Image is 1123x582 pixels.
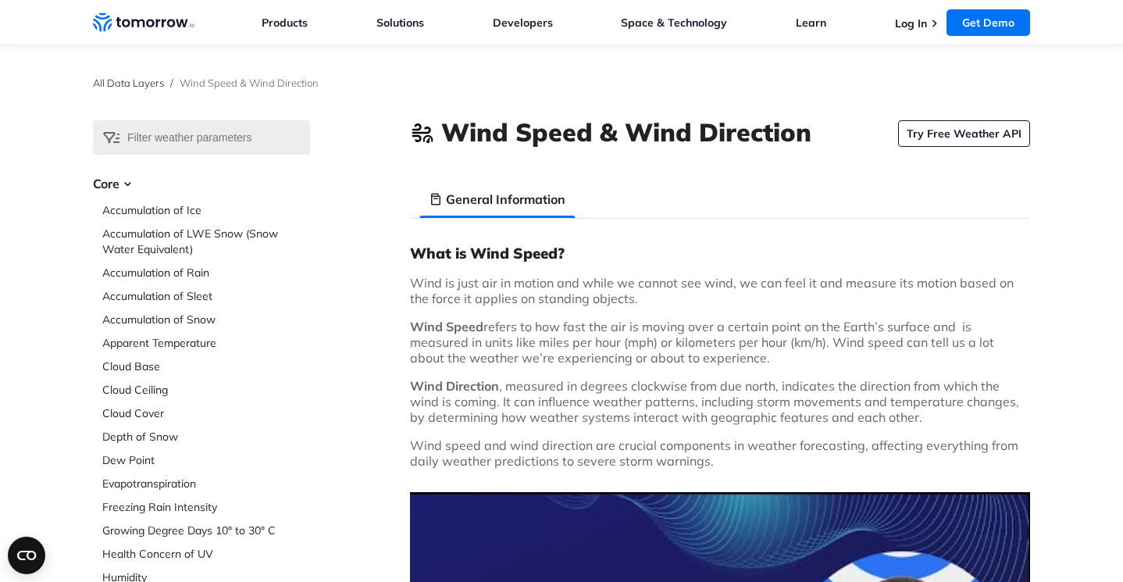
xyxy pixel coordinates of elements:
a: Home link [93,11,194,34]
a: Growing Degree Days 10° to 30° C [102,523,310,538]
p: Wind speed and wind direction are crucial components in weather forecasting, affecting everything... [410,437,1030,469]
a: Depth of Snow [102,429,310,445]
a: Evapotranspiration [102,476,310,491]
a: Solutions [376,16,424,30]
button: Open CMP widget [8,537,45,574]
a: Health Concern of UV [102,546,310,562]
a: Cloud Ceiling [102,382,310,398]
p: Wind is just air in motion and while we cannot see wind, we can feel it and measure its motion ba... [410,275,1030,306]
a: Learn [796,16,826,30]
a: Apparent Temperature [102,335,310,351]
h3: General Information [446,190,565,209]
a: Try Free Weather API [898,120,1030,147]
h3: Core [93,174,310,193]
input: Filter weather parameters [93,120,310,155]
a: Accumulation of Ice [102,202,310,218]
a: Space & Technology [621,16,727,30]
a: Developers [493,16,553,30]
a: Dew Point [102,452,310,468]
span: Wind Speed & Wind Direction [180,77,319,89]
a: Get Demo [947,9,1030,36]
a: Log In [895,16,927,30]
h3: What is Wind Speed? [410,244,1030,262]
a: Cloud Base [102,359,310,374]
a: Cloud Cover [102,405,310,421]
a: Accumulation of Sleet [102,288,310,304]
a: Products [262,16,308,30]
h1: Wind Speed & Wind Direction [441,115,811,149]
strong: Wind Speed [410,319,483,334]
strong: Wind Direction [410,378,499,394]
a: Accumulation of Snow [102,312,310,327]
li: General Information [419,180,575,218]
p: , measured in degrees clockwise from due north, indicates the direction from which the wind is co... [410,378,1030,425]
a: All Data Layers [93,77,164,89]
a: Accumulation of Rain [102,265,310,280]
a: Freezing Rain Intensity [102,499,310,515]
p: refers to how fast the air is moving over a certain point on the Earth’s surface and is measured ... [410,319,1030,366]
span: / [170,77,173,89]
a: Accumulation of LWE Snow (Snow Water Equivalent) [102,226,310,257]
